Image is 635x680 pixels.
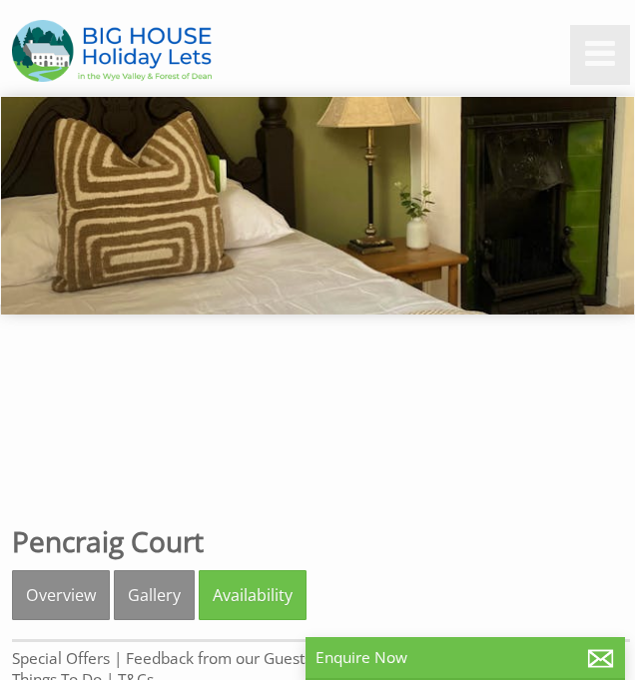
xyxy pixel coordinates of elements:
[12,522,204,560] a: Pencraig Court
[199,570,307,620] a: Availability
[12,20,212,81] img: Big House Holiday Lets
[126,648,312,669] a: Feedback from our Guests
[12,648,110,669] a: Special Offers
[316,647,615,668] p: Enquire Now
[114,570,195,620] a: Gallery
[12,570,110,620] a: Overview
